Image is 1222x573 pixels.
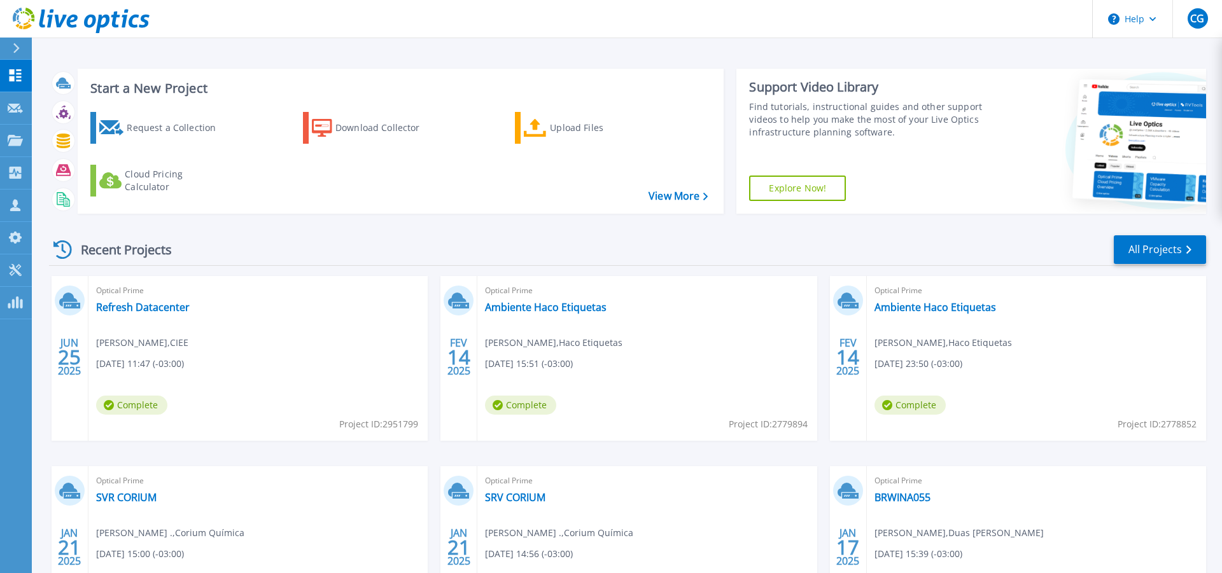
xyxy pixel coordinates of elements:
[485,491,545,504] a: SRV CORIUM
[96,547,184,561] span: [DATE] 15:00 (-03:00)
[485,301,607,314] a: Ambiente Haco Etiquetas
[749,79,988,95] div: Support Video Library
[874,547,962,561] span: [DATE] 15:39 (-03:00)
[1118,417,1197,431] span: Project ID: 2778852
[874,526,1044,540] span: [PERSON_NAME] , Duas [PERSON_NAME]
[96,284,420,298] span: Optical Prime
[515,112,657,144] a: Upload Files
[90,81,708,95] h3: Start a New Project
[749,100,988,139] div: Find tutorials, instructional guides and other support videos to help you make the most of your L...
[57,524,81,570] div: JAN 2025
[90,165,232,197] a: Cloud Pricing Calculator
[836,524,860,570] div: JAN 2025
[874,474,1198,488] span: Optical Prime
[447,542,470,553] span: 21
[127,115,228,141] div: Request a Collection
[874,491,931,504] a: BRWINA055
[447,524,471,570] div: JAN 2025
[874,301,996,314] a: Ambiente Haco Etiquetas
[96,301,190,314] a: Refresh Datacenter
[485,547,573,561] span: [DATE] 14:56 (-03:00)
[874,336,1012,350] span: [PERSON_NAME] , Haco Etiquetas
[58,542,81,553] span: 21
[874,396,946,415] span: Complete
[1190,13,1204,24] span: CG
[96,357,184,371] span: [DATE] 11:47 (-03:00)
[649,190,708,202] a: View More
[335,115,437,141] div: Download Collector
[90,112,232,144] a: Request a Collection
[485,396,556,415] span: Complete
[96,526,244,540] span: [PERSON_NAME] . , Corium Química
[303,112,445,144] a: Download Collector
[96,474,420,488] span: Optical Prime
[96,491,157,504] a: SVR CORIUM
[749,176,846,201] a: Explore Now!
[96,396,167,415] span: Complete
[339,417,418,431] span: Project ID: 2951799
[57,334,81,380] div: JUN 2025
[1114,235,1206,264] a: All Projects
[485,357,573,371] span: [DATE] 15:51 (-03:00)
[125,168,227,193] div: Cloud Pricing Calculator
[447,352,470,362] span: 14
[96,336,188,350] span: [PERSON_NAME] , CIEE
[836,334,860,380] div: FEV 2025
[447,334,471,380] div: FEV 2025
[550,115,652,141] div: Upload Files
[485,336,622,350] span: [PERSON_NAME] , Haco Etiquetas
[874,357,962,371] span: [DATE] 23:50 (-03:00)
[836,352,859,362] span: 14
[49,234,189,265] div: Recent Projects
[58,352,81,362] span: 25
[485,474,809,488] span: Optical Prime
[729,417,808,431] span: Project ID: 2779894
[485,526,633,540] span: [PERSON_NAME] . , Corium Química
[836,542,859,553] span: 17
[485,284,809,298] span: Optical Prime
[874,284,1198,298] span: Optical Prime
